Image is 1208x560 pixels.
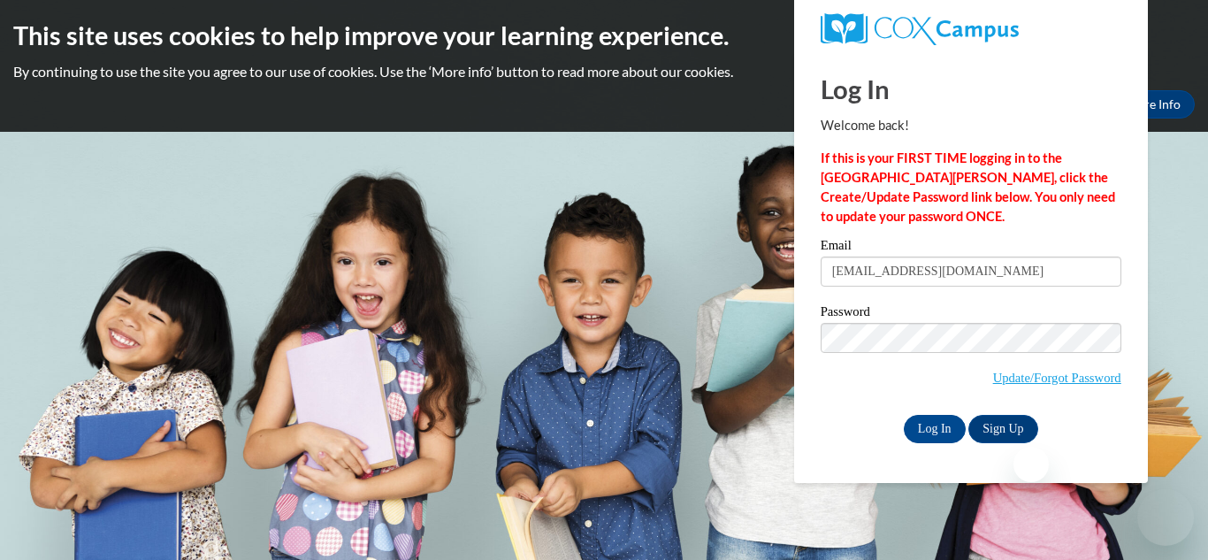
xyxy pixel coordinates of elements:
input: Log In [904,415,966,443]
a: More Info [1112,90,1195,119]
label: Password [821,305,1121,323]
p: By continuing to use the site you agree to our use of cookies. Use the ‘More info’ button to read... [13,62,1195,81]
h1: Log In [821,71,1121,107]
a: Update/Forgot Password [993,371,1121,385]
iframe: Close message [1013,447,1049,482]
a: Sign Up [968,415,1037,443]
a: COX Campus [821,13,1121,45]
p: Welcome back! [821,116,1121,135]
label: Email [821,239,1121,257]
strong: If this is your FIRST TIME logging in to the [GEOGRAPHIC_DATA][PERSON_NAME], click the Create/Upd... [821,150,1115,224]
img: COX Campus [821,13,1019,45]
h2: This site uses cookies to help improve your learning experience. [13,18,1195,53]
iframe: Button to launch messaging window [1137,489,1194,546]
